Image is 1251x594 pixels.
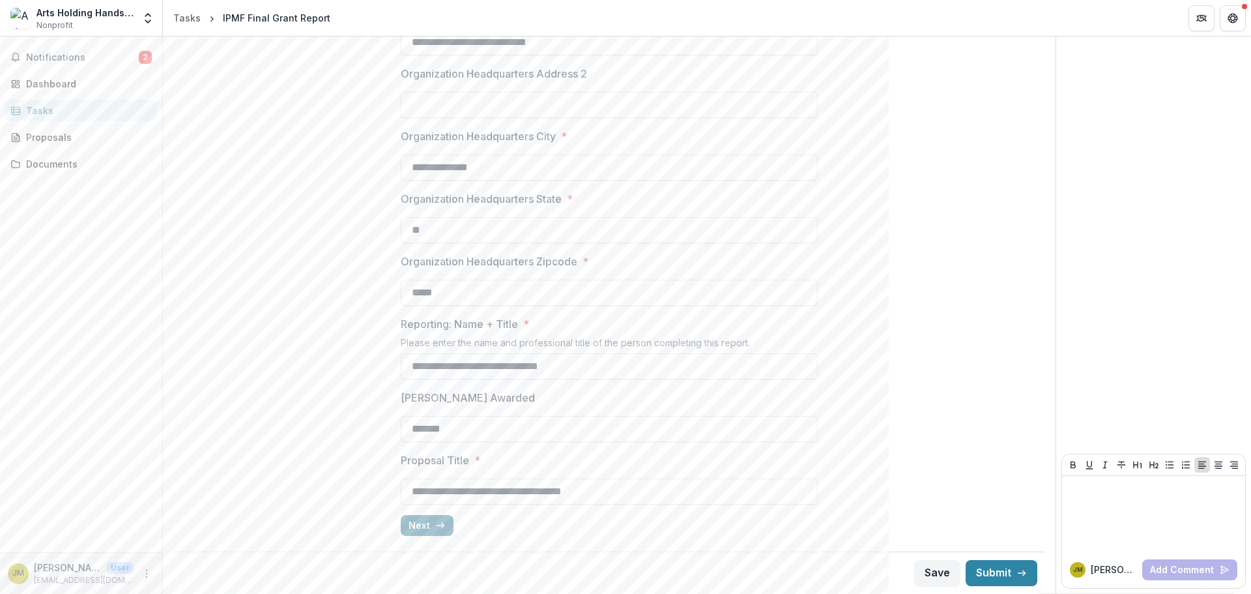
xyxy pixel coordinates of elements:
[401,128,556,144] p: Organization Headquarters City
[1211,457,1226,473] button: Align Center
[168,8,336,27] nav: breadcrumb
[5,47,157,68] button: Notifications2
[401,66,587,82] p: Organization Headquarters Address 2
[5,73,157,95] a: Dashboard
[1220,5,1246,31] button: Get Help
[26,77,147,91] div: Dashboard
[34,561,102,574] p: [PERSON_NAME]
[401,453,469,468] p: Proposal Title
[1146,457,1162,473] button: Heading 2
[1091,563,1137,576] p: [PERSON_NAME]
[223,11,330,25] div: IPMF Final Grant Report
[1114,457,1129,473] button: Strike
[1073,567,1083,573] div: Jan Michener
[10,8,31,29] img: Arts Holding Hands and Hearts (AHHAH)
[1226,457,1242,473] button: Align Right
[26,104,147,117] div: Tasks
[401,316,518,332] p: Reporting: Name + Title
[168,8,206,27] a: Tasks
[26,52,139,63] span: Notifications
[5,100,157,121] a: Tasks
[5,126,157,148] a: Proposals
[1130,457,1145,473] button: Heading 1
[26,157,147,171] div: Documents
[1188,5,1215,31] button: Partners
[5,153,157,175] a: Documents
[401,515,453,536] button: Next
[107,562,134,574] p: User
[173,11,201,25] div: Tasks
[34,574,134,586] p: [EMAIL_ADDRESS][DOMAIN_NAME]
[401,390,535,406] p: [PERSON_NAME] Awarded
[139,51,152,64] span: 2
[914,560,960,586] button: Save
[139,566,154,582] button: More
[1142,559,1237,580] button: Add Comment
[1097,457,1113,473] button: Italicize
[12,569,24,578] div: Jan Michener
[26,130,147,144] div: Proposals
[1162,457,1177,473] button: Bullet List
[1082,457,1097,473] button: Underline
[36,6,134,20] div: Arts Holding Hands and Hearts (AHHAH)
[401,337,818,353] div: Please enter the name and professional title of the person completing this report.
[1065,457,1081,473] button: Bold
[36,20,73,31] span: Nonprofit
[139,5,157,31] button: Open entity switcher
[1178,457,1194,473] button: Ordered List
[966,560,1037,586] button: Submit
[1194,457,1210,473] button: Align Left
[401,191,562,207] p: Organization Headquarters State
[401,254,577,269] p: Organization Headquarters Zipcode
